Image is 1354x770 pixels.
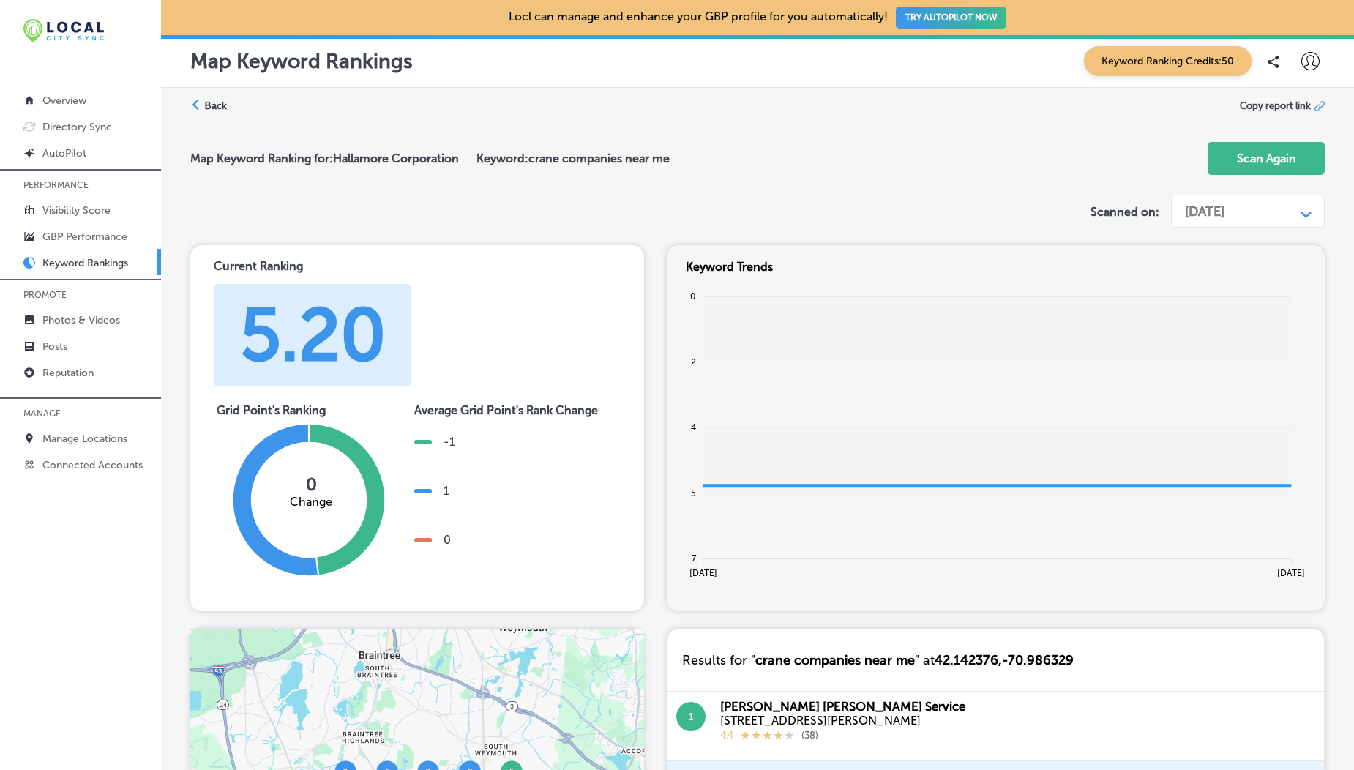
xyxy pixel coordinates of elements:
button: TRY AUTOPILOT NOW [896,7,1006,29]
p: Overview [42,94,86,107]
div: [STREET_ADDRESS][PERSON_NAME] [720,714,965,728]
div: Average Grid Point's Rank Change [414,403,598,417]
span: Copy report link [1240,100,1311,111]
div: [DATE] [1185,203,1224,220]
img: 12321ecb-abad-46dd-be7f-2600e8d3409flocal-city-sync-logo-rectangle.png [23,19,104,42]
p: AutoPilot [42,147,86,160]
tspan: 2 [691,357,696,367]
div: Change [290,495,332,509]
p: GBP Performance [42,231,127,243]
p: ( 38 ) [801,730,818,743]
button: Scan Again [1208,142,1325,175]
div: 0 [444,533,451,547]
p: Visibility Score [42,204,111,217]
div: Grid Point's Ranking [217,403,400,417]
tspan: 0 [690,291,696,302]
text: Keyword Trends [686,260,773,274]
p: Map Keyword Rankings [190,49,413,73]
p: Connected Accounts [42,459,143,471]
p: Keyword Rankings [42,257,128,269]
div: Results for " " at [667,629,1088,691]
div: 0 [306,474,317,495]
span: crane companies near me [755,652,915,668]
label: Scanned on: [1091,205,1159,219]
h2: Keyword: crane companies near me [476,152,670,165]
div: -1 [444,435,455,449]
tspan: 4 [691,422,696,433]
p: Directory Sync [42,121,112,133]
tspan: [DATE] [1277,568,1305,578]
h2: Map Keyword Ranking for: Hallamore Corporation [190,152,476,165]
p: Posts [42,340,67,353]
button: 1 [676,702,706,731]
tspan: 7 [692,553,697,564]
p: Manage Locations [42,433,127,445]
div: Current Ranking [214,259,417,273]
label: Back [204,99,227,113]
p: 4.4 [720,730,733,743]
span: Keyword Ranking Credits: 50 [1084,46,1252,76]
span: 42.142376 , -70.986329 [935,652,1074,668]
tspan: 5 [691,488,696,498]
div: 1 [444,484,449,498]
div: [PERSON_NAME] [PERSON_NAME] Service [720,699,965,714]
tspan: [DATE] [689,568,717,578]
p: Photos & Videos [42,314,120,326]
div: 5.20 [240,291,386,379]
p: Reputation [42,367,94,379]
div: 4.4 Stars [741,728,794,743]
